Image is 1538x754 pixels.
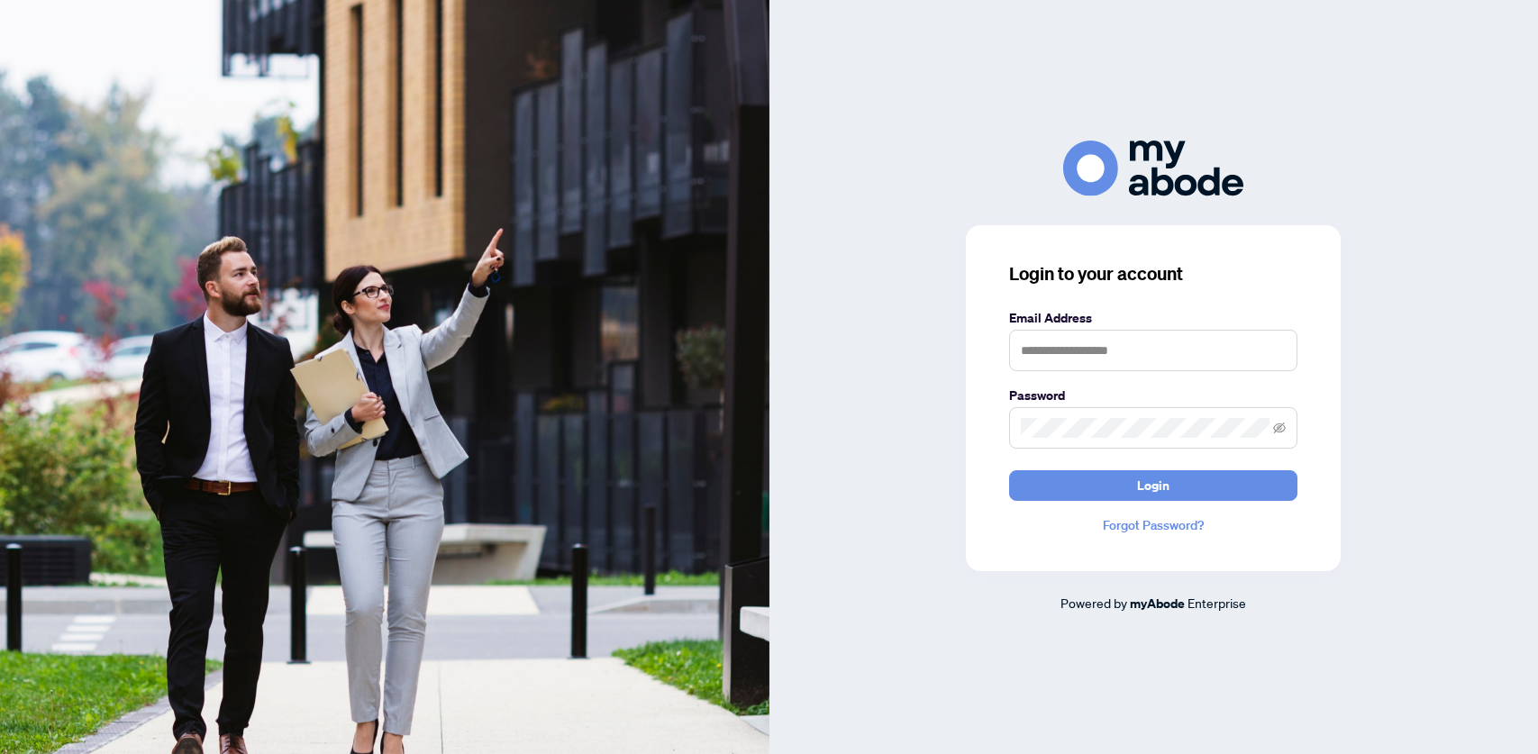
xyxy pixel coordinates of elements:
label: Password [1009,386,1297,405]
label: Email Address [1009,308,1297,328]
span: Login [1137,471,1169,500]
button: Login [1009,470,1297,501]
a: Forgot Password? [1009,515,1297,535]
span: eye-invisible [1273,422,1286,434]
img: ma-logo [1063,141,1243,195]
span: Enterprise [1188,595,1246,611]
a: myAbode [1130,594,1185,613]
h3: Login to your account [1009,261,1297,286]
span: Powered by [1060,595,1127,611]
